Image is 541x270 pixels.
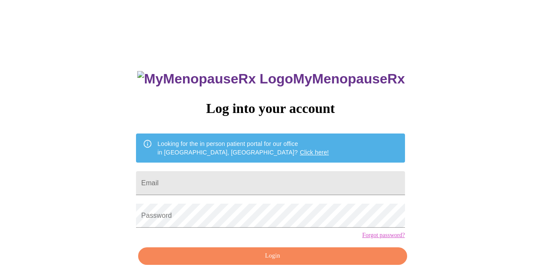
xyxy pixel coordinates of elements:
div: Looking for the in person patient portal for our office in [GEOGRAPHIC_DATA], [GEOGRAPHIC_DATA]? [157,136,329,160]
img: MyMenopauseRx Logo [137,71,293,87]
a: Forgot password? [362,232,405,239]
button: Login [138,247,407,265]
a: Click here! [300,149,329,156]
span: Login [148,251,397,261]
h3: MyMenopauseRx [137,71,405,87]
h3: Log into your account [136,101,405,116]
